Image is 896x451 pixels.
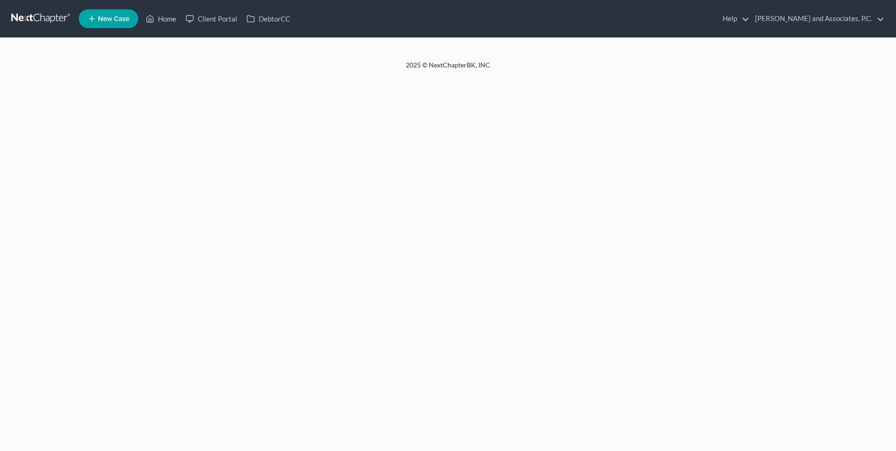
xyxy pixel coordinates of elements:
[79,9,138,28] new-legal-case-button: New Case
[181,60,715,77] div: 2025 © NextChapterBK, INC
[242,10,295,27] a: DebtorCC
[141,10,181,27] a: Home
[750,10,884,27] a: [PERSON_NAME] and Associates, P.C.
[718,10,749,27] a: Help
[181,10,242,27] a: Client Portal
